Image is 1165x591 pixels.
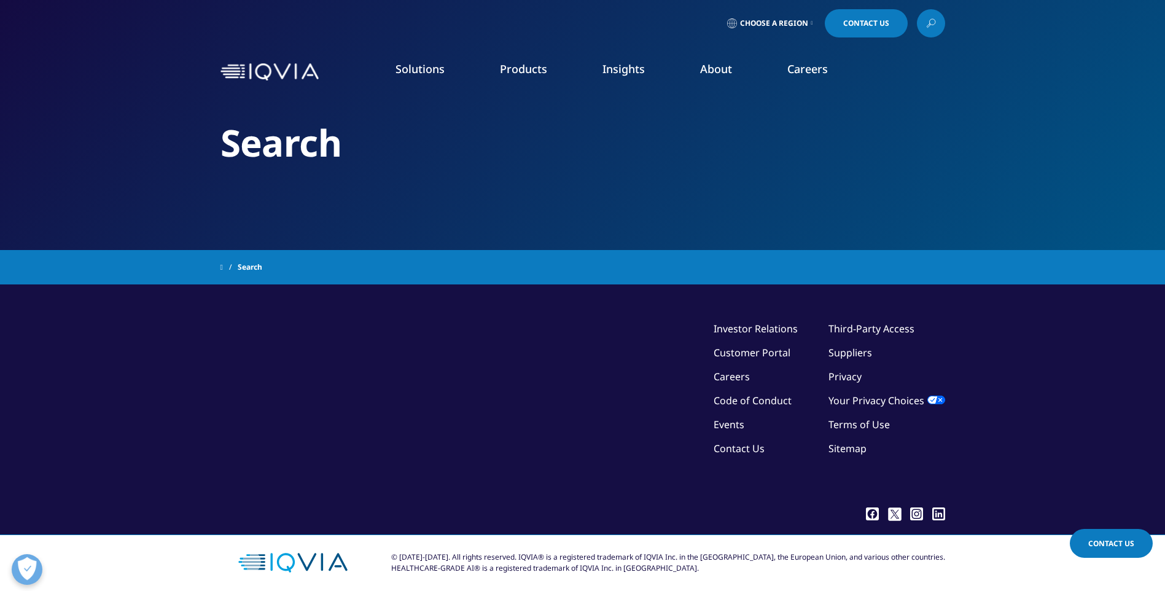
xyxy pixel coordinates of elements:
[828,322,914,335] a: Third-Party Access
[843,20,889,27] span: Contact Us
[828,418,890,431] a: Terms of Use
[220,120,945,166] h2: Search
[700,61,732,76] a: About
[740,18,808,28] span: Choose a Region
[714,394,792,407] a: Code of Conduct
[714,442,765,455] a: Contact Us
[220,63,319,81] img: IQVIA Healthcare Information Technology and Pharma Clinical Research Company
[828,394,945,407] a: Your Privacy Choices
[828,442,867,455] a: Sitemap
[12,554,42,585] button: Open Preferences
[500,61,547,76] a: Products
[787,61,828,76] a: Careers
[828,370,862,383] a: Privacy
[395,61,445,76] a: Solutions
[238,256,262,278] span: Search
[714,418,744,431] a: Events
[714,346,790,359] a: Customer Portal
[1070,529,1153,558] a: Contact Us
[1088,538,1134,549] span: Contact Us
[714,370,750,383] a: Careers
[825,9,908,37] a: Contact Us
[602,61,645,76] a: Insights
[391,552,945,574] div: © [DATE]-[DATE]. All rights reserved. IQVIA® is a registered trademark of IQVIA Inc. in the [GEOG...
[828,346,872,359] a: Suppliers
[714,322,798,335] a: Investor Relations
[324,43,945,101] nav: Primary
